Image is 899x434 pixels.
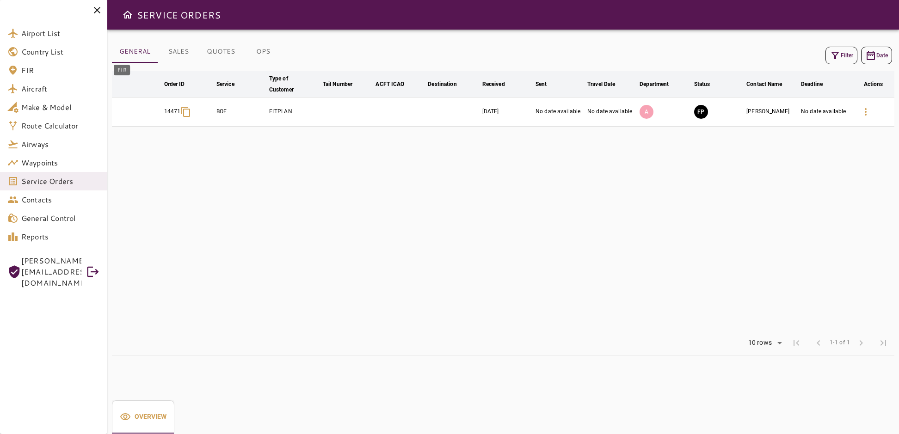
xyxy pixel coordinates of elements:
[830,338,850,348] span: 1-1 of 1
[694,105,708,119] button: FINAL PREPARATION
[376,79,404,90] div: ACFT ICAO
[807,332,830,354] span: Previous Page
[536,79,559,90] span: Sent
[267,98,321,127] td: FLTPLAN
[785,332,807,354] span: First Page
[640,105,653,119] p: A
[21,65,100,76] span: FIR
[587,79,615,90] div: Travel Date
[164,79,197,90] span: Order ID
[850,332,872,354] span: Next Page
[799,98,852,127] td: No date available
[640,79,681,90] span: Department
[164,79,185,90] div: Order ID
[745,98,799,127] td: [PERSON_NAME]
[216,79,246,90] span: Service
[323,79,364,90] span: Tail Number
[164,108,181,116] p: 14471
[158,41,199,63] button: SALES
[199,41,242,63] button: QUOTES
[428,79,468,90] span: Destination
[269,73,319,95] span: Type of Customer
[694,79,722,90] span: Status
[21,139,100,150] span: Airways
[323,79,352,90] div: Tail Number
[855,101,877,123] button: Details
[21,28,100,39] span: Airport List
[112,41,158,63] button: GENERAL
[21,102,100,113] span: Make & Model
[801,79,823,90] div: Deadline
[640,79,669,90] div: Department
[21,120,100,131] span: Route Calculator
[21,231,100,242] span: Reports
[269,73,307,95] div: Type of Customer
[801,79,835,90] span: Deadline
[112,400,174,434] div: basic tabs example
[480,98,534,127] td: [DATE]
[118,6,137,24] button: Open drawer
[21,157,100,168] span: Waypoints
[482,79,517,90] span: Received
[534,98,585,127] td: No date available
[482,79,505,90] div: Received
[21,213,100,224] span: General Control
[21,255,81,288] span: [PERSON_NAME][EMAIL_ADDRESS][DOMAIN_NAME]
[746,339,774,347] div: 10 rows
[242,41,284,63] button: OPS
[114,65,130,75] div: FIR
[536,79,547,90] div: Sent
[746,79,794,90] span: Contact Name
[825,47,857,64] button: Filter
[587,79,627,90] span: Travel Date
[861,47,892,64] button: Date
[215,98,267,127] td: BOE
[112,400,174,434] button: Overview
[742,336,785,350] div: 10 rows
[428,79,456,90] div: Destination
[112,41,284,63] div: basic tabs example
[216,79,234,90] div: Service
[21,176,100,187] span: Service Orders
[137,7,221,22] h6: SERVICE ORDERS
[376,79,416,90] span: ACFT ICAO
[872,332,894,354] span: Last Page
[585,98,638,127] td: No date available
[21,83,100,94] span: Aircraft
[21,46,100,57] span: Country List
[746,79,782,90] div: Contact Name
[21,194,100,205] span: Contacts
[694,79,710,90] div: Status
